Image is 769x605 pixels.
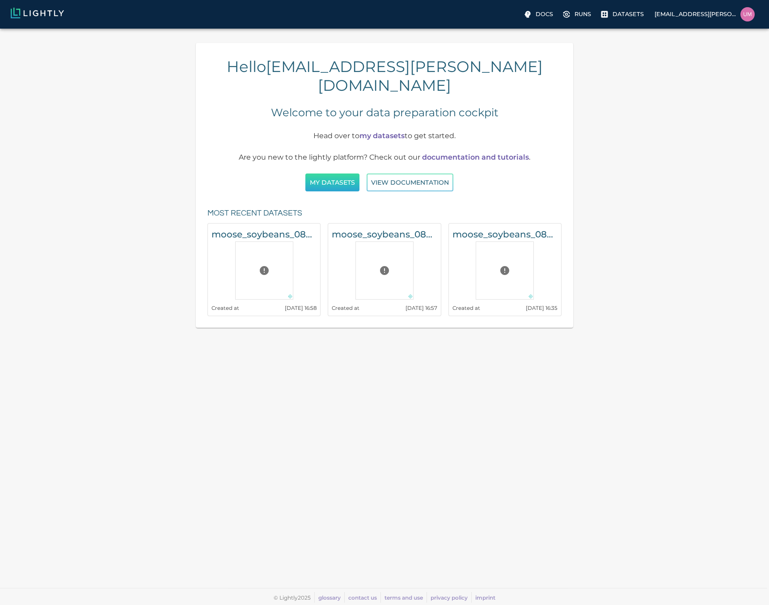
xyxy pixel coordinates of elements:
[234,152,535,163] p: Are you new to the lightly platform? Check out our .
[651,4,758,24] label: [EMAIL_ADDRESS][PERSON_NAME][DOMAIN_NAME]uma.govindarajan@bluerivertech.com
[332,227,437,241] h6: moose_soybeans_0806_nrg_similarity_with_less_tiling_2000_with_tile_diversity
[575,10,591,18] p: Runs
[285,305,317,311] small: [DATE] 16:58
[521,7,557,21] label: Docs
[536,10,553,18] p: Docs
[475,594,495,601] a: imprint
[367,178,453,186] a: View documentation
[203,57,566,95] h4: Hello [EMAIL_ADDRESS][PERSON_NAME][DOMAIN_NAME]
[496,262,514,279] button: Preview cannot be loaded. Please ensure the datasource is configured correctly and that the refer...
[452,305,480,311] small: Created at
[376,262,393,279] button: Preview cannot be loaded. Please ensure the datasource is configured correctly and that the refer...
[207,207,302,220] h6: Most recent datasets
[448,223,562,316] a: moose_soybeans_0806_nrg_similarity_with_less_tiling_2000_wo_tile_diversityPreview cannot be loade...
[255,262,273,279] button: Preview cannot be loaded. Please ensure the datasource is configured correctly and that the refer...
[211,227,317,241] h6: moose_soybeans_0806_nrg_similarity_with_less_tiling_2000_with_tile_diversity-crops-tiling-task-1
[452,227,558,241] h6: moose_soybeans_0806_nrg_similarity_with_less_tiling_2000_wo_tile_diversity
[318,594,341,601] a: glossary
[560,7,595,21] label: Runs
[332,305,359,311] small: Created at
[384,594,423,601] a: terms and use
[271,106,499,120] h5: Welcome to your data preparation cockpit
[11,8,64,18] img: Lightly
[305,178,359,186] a: My Datasets
[305,173,359,192] button: My Datasets
[406,305,437,311] small: [DATE] 16:57
[655,10,737,18] p: [EMAIL_ADDRESS][PERSON_NAME][DOMAIN_NAME]
[234,131,535,141] p: Head over to to get started.
[348,594,377,601] a: contact us
[274,594,311,601] span: © Lightly 2025
[431,594,468,601] a: privacy policy
[598,7,647,21] label: Datasets
[367,173,453,192] button: View documentation
[422,153,529,161] a: documentation and tutorials
[328,223,441,316] a: moose_soybeans_0806_nrg_similarity_with_less_tiling_2000_with_tile_diversityPreview cannot be loa...
[740,7,755,21] img: uma.govindarajan@bluerivertech.com
[359,131,405,140] a: my datasets
[526,305,558,311] small: [DATE] 16:35
[211,305,239,311] small: Created at
[207,223,321,316] a: moose_soybeans_0806_nrg_similarity_with_less_tiling_2000_with_tile_diversity-crops-tiling-task-1P...
[613,10,644,18] p: Datasets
